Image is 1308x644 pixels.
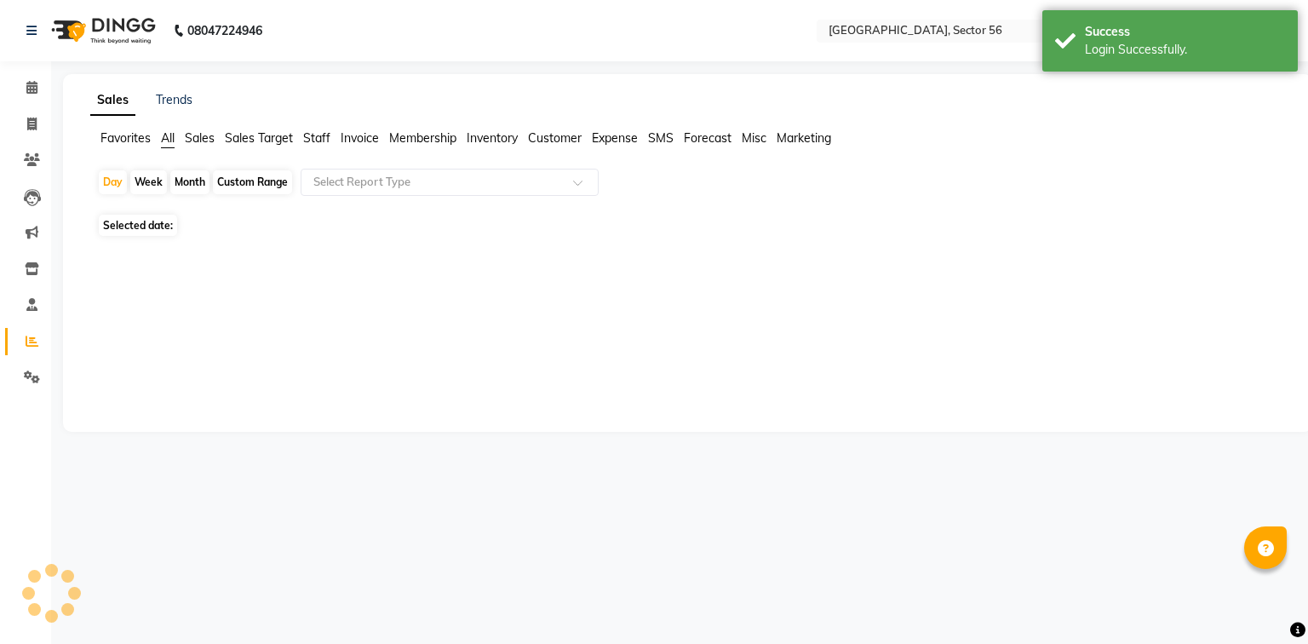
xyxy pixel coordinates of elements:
span: Membership [389,130,456,146]
div: Custom Range [213,170,292,194]
span: All [161,130,175,146]
span: Staff [303,130,330,146]
span: Misc [742,130,766,146]
span: Selected date: [99,215,177,236]
a: Sales [90,85,135,116]
span: Sales [185,130,215,146]
span: Sales Target [225,130,293,146]
div: Day [99,170,127,194]
span: Favorites [100,130,151,146]
div: Success [1085,23,1285,41]
a: Trends [156,92,192,107]
b: 08047224946 [187,7,262,55]
span: Inventory [467,130,518,146]
span: Expense [592,130,638,146]
div: Month [170,170,209,194]
span: Customer [528,130,582,146]
img: logo [43,7,160,55]
span: Invoice [341,130,379,146]
div: Week [130,170,167,194]
span: SMS [648,130,674,146]
span: Marketing [777,130,831,146]
span: Forecast [684,130,731,146]
div: Login Successfully. [1085,41,1285,59]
